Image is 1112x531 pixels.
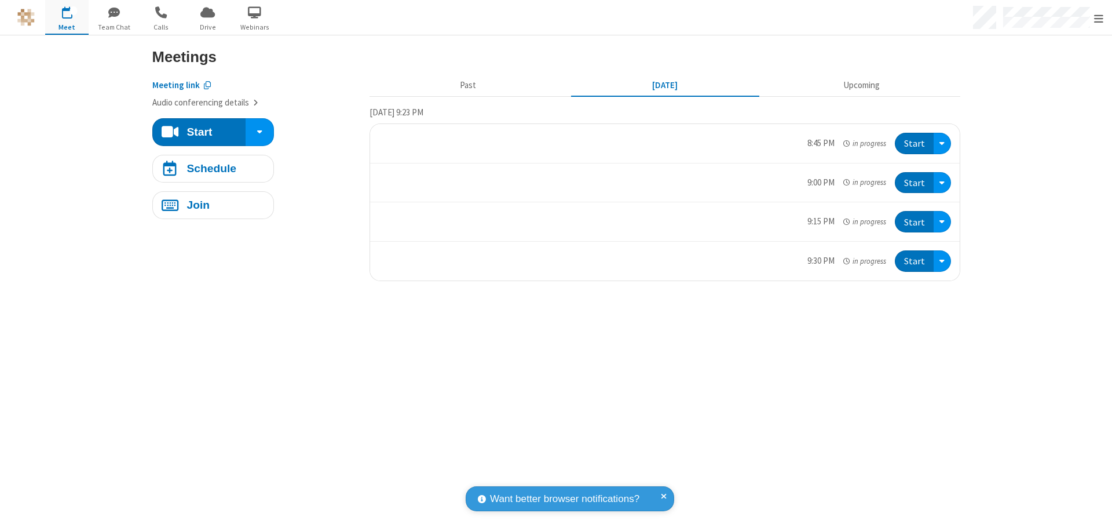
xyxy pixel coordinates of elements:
[807,137,835,150] div: 8:45 PM
[152,79,211,92] button: Copy my meeting room link
[69,6,77,15] div: 4
[370,106,960,281] section: Today's Meetings
[152,191,274,219] button: Join
[17,9,35,26] img: QA Selenium DO NOT DELETE OR CHANGE
[895,172,934,194] button: Start
[843,138,886,149] em: in progress
[233,22,276,32] span: Webinars
[895,250,934,272] button: Start
[570,75,759,97] button: [DATE]
[152,118,247,146] button: Start
[152,96,258,110] button: Audio conferencing details
[934,250,951,272] div: Open menu
[895,211,934,232] button: Start
[45,22,89,32] span: Meet
[186,163,236,174] h4: Schedule
[186,126,212,137] h4: Start
[152,70,361,110] section: Account details
[152,49,960,65] h3: Meetings
[843,216,886,227] em: in progress
[370,107,423,118] span: [DATE] 9:23 PM
[152,79,200,90] span: Copy my meeting room link
[807,176,835,190] div: 9:00 PM
[152,155,274,183] button: Schedule
[186,199,210,210] h4: Join
[934,211,951,232] div: Open menu
[934,172,951,194] div: Open menu
[843,177,886,188] em: in progress
[92,22,136,32] span: Team Chat
[807,215,835,228] div: 9:15 PM
[186,22,229,32] span: Drive
[807,254,835,268] div: 9:30 PM
[139,22,182,32] span: Calls
[246,118,273,146] div: Start conference options
[374,75,562,97] button: Past
[843,256,886,267] em: in progress
[934,133,951,154] div: Open menu
[895,133,934,154] button: Start
[767,75,956,97] button: Upcoming
[490,492,639,507] span: Want better browser notifications?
